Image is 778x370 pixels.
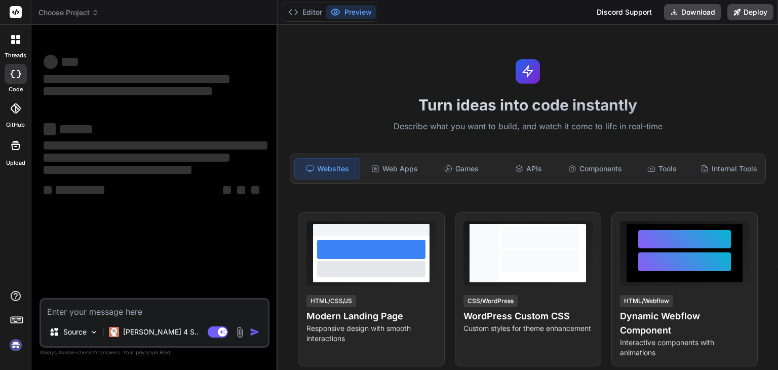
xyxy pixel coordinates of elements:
label: Upload [6,159,25,167]
p: Source [63,327,87,337]
div: CSS/WordPress [463,295,518,307]
span: ‌ [44,55,58,69]
label: threads [5,51,26,60]
span: ‌ [60,125,92,133]
img: attachment [234,326,246,338]
span: ‌ [251,186,259,194]
span: ‌ [223,186,231,194]
h4: Dynamic Webflow Component [620,309,749,338]
p: [PERSON_NAME] 4 S.. [123,327,199,337]
img: signin [7,337,24,354]
img: Pick Models [90,328,98,337]
div: Web Apps [362,158,427,179]
span: privacy [136,349,154,355]
span: Choose Project [38,8,99,18]
img: Claude 4 Sonnet [109,327,119,337]
div: Internal Tools [696,158,761,179]
span: ‌ [44,87,212,95]
span: ‌ [237,186,245,194]
button: Preview [326,5,376,19]
div: Games [429,158,494,179]
div: HTML/CSS/JS [306,295,356,307]
span: ‌ [44,154,229,162]
span: ‌ [44,186,52,194]
span: ‌ [44,166,191,174]
p: Interactive components with animations [620,338,749,358]
span: ‌ [44,123,56,135]
h4: WordPress Custom CSS [463,309,593,323]
p: Always double-check its answers. Your in Bind [40,348,269,357]
div: Websites [294,158,360,179]
h1: Turn ideas into code instantly [284,96,772,114]
label: code [9,85,23,94]
div: Components [563,158,628,179]
p: Custom styles for theme enhancement [463,323,593,334]
div: HTML/Webflow [620,295,673,307]
button: Deploy [727,4,773,20]
div: Discord Support [591,4,658,20]
button: Download [664,4,721,20]
p: Describe what you want to build, and watch it come to life in real-time [284,120,772,133]
span: ‌ [44,141,267,150]
h4: Modern Landing Page [306,309,436,323]
span: ‌ [62,58,78,66]
button: Editor [284,5,326,19]
label: GitHub [6,121,25,129]
span: ‌ [44,75,229,83]
div: APIs [496,158,561,179]
p: Responsive design with smooth interactions [306,323,436,344]
img: icon [250,327,260,337]
span: ‌ [56,186,104,194]
div: Tools [630,158,694,179]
